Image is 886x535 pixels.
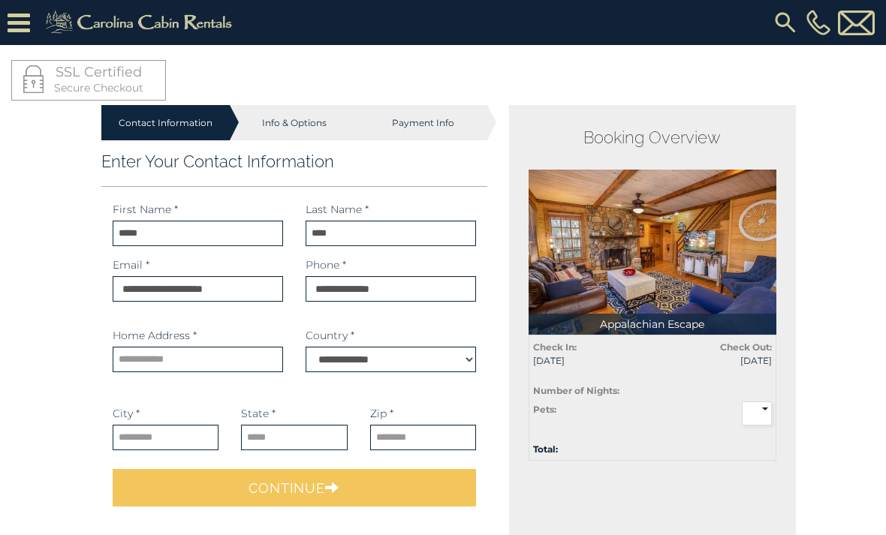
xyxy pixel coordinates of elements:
[23,65,44,93] img: LOCKICON1.png
[529,314,776,335] p: Appalachian Escape
[38,8,245,38] img: Khaki-logo.png
[113,257,149,272] label: Email *
[529,128,776,147] h2: Booking Overview
[533,385,619,396] strong: Number of Nights:
[720,341,772,353] strong: Check Out:
[241,406,276,421] label: State *
[533,354,641,367] span: [DATE]
[23,80,154,95] p: Secure Checkout
[113,469,476,506] button: Continue
[533,341,577,353] strong: Check In:
[529,170,776,335] img: 1714399181_thumbnail.jpeg
[772,9,799,36] img: search-regular.svg
[533,404,556,415] strong: Pets:
[113,202,178,217] label: First Name *
[370,406,393,421] label: Zip *
[101,152,487,171] h3: Enter Your Contact Information
[306,257,346,272] label: Phone *
[306,202,369,217] label: Last Name *
[23,65,154,80] h4: SSL Certified
[533,443,558,455] strong: Total:
[664,354,772,367] span: [DATE]
[113,328,197,343] label: Home Address *
[113,406,140,421] label: City *
[803,10,834,35] a: [PHONE_NUMBER]
[306,328,354,343] label: Country *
